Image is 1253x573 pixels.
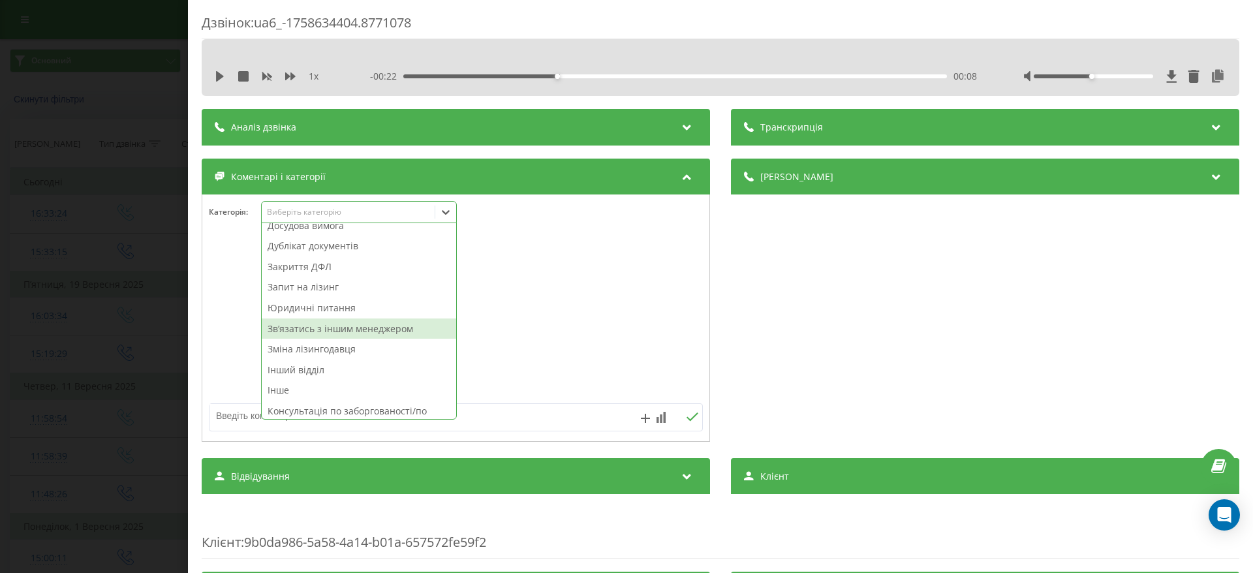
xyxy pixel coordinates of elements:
span: [PERSON_NAME] [760,170,833,183]
h4: Категорія : [209,208,261,217]
div: : 9b0da986-5a58-4a14-b01a-657572fe59f2 [202,507,1239,559]
div: Консультація по заборгованості/по графіку платежів [262,401,456,434]
div: Юридичні питання [262,298,456,318]
div: Досудова вимога [262,215,456,236]
div: Закриття ДФЛ [262,256,456,277]
div: Open Intercom Messenger [1209,499,1240,531]
span: Відвідування [231,470,290,483]
div: Accessibility label [555,74,560,79]
span: Транскрипція [760,121,823,134]
div: Дзвінок : ua6_-1758634404.8771078 [202,14,1239,39]
div: Звʼязатись з іншим менеджером [262,318,456,339]
div: Виберіть категорію [267,207,430,217]
span: Коментарі і категорії [231,170,326,183]
span: Клієнт [202,533,241,551]
span: - 00:22 [370,70,403,83]
div: Дублікат документів [262,236,456,256]
div: Інше [262,380,456,401]
div: Зміна лізингодавця [262,339,456,360]
div: Запит на лізинг [262,277,456,298]
span: 00:08 [953,70,977,83]
div: Accessibility label [1089,74,1094,79]
span: 1 x [309,70,318,83]
span: Клієнт [760,470,789,483]
div: Інший відділ [262,360,456,380]
span: Аналіз дзвінка [231,121,296,134]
